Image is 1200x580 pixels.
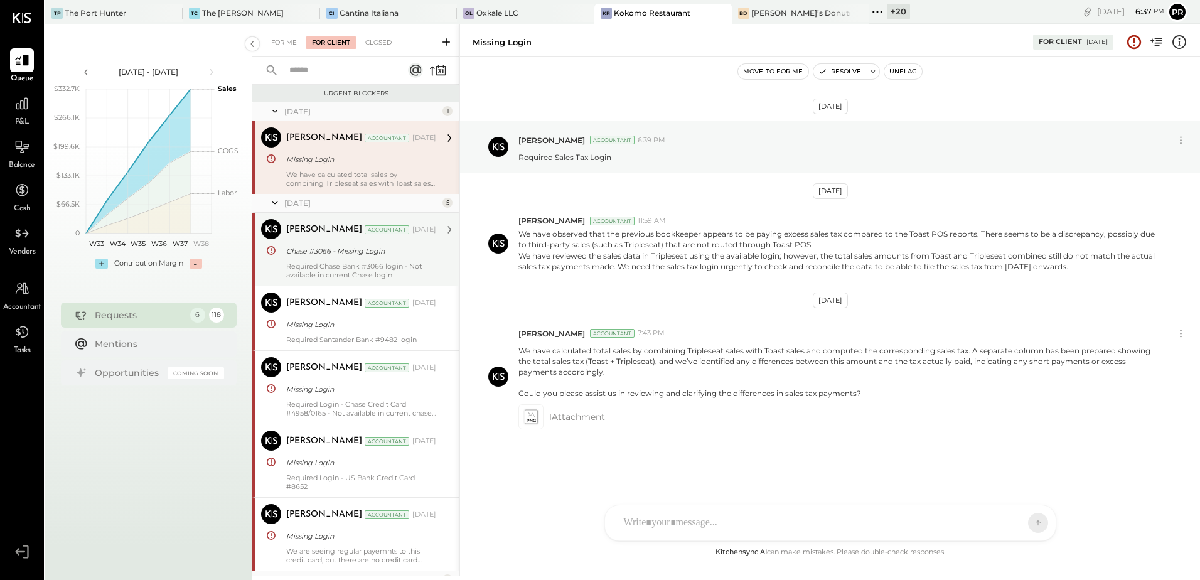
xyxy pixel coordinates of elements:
[738,8,749,19] div: BD
[286,508,362,521] div: [PERSON_NAME]
[476,8,518,18] div: Oxkale LLC
[202,8,284,18] div: The [PERSON_NAME]
[518,215,585,226] span: [PERSON_NAME]
[884,64,922,79] button: Unflag
[95,338,218,350] div: Mentions
[1,277,43,313] a: Accountant
[3,302,41,313] span: Accountant
[365,299,409,308] div: Accountant
[88,239,104,248] text: W33
[286,362,362,374] div: [PERSON_NAME]
[813,64,866,79] button: Resolve
[54,84,80,93] text: $332.7K
[1,320,43,357] a: Tasks
[190,308,205,323] div: 6
[326,8,338,19] div: CI
[614,8,690,18] div: Kokomo Restaurant
[14,345,31,357] span: Tasks
[286,335,436,344] div: Required Santander Bank #9482 login
[286,456,432,469] div: Missing Login
[1167,2,1187,22] button: Pr
[286,223,362,236] div: [PERSON_NAME]
[265,36,303,49] div: For Me
[518,345,1157,399] p: We have calculated total sales by combining Tripleseat sales with Toast sales and computed the co...
[53,142,80,151] text: $199.6K
[1,222,43,258] a: Vendors
[412,436,436,446] div: [DATE]
[306,36,356,49] div: For Client
[590,329,635,338] div: Accountant
[286,547,436,564] div: We are seeing regular payemnts to this credit card, but there are no credit card transactions bei...
[190,259,202,269] div: -
[286,435,362,448] div: [PERSON_NAME]
[473,36,532,48] div: Missing Login
[813,183,848,199] div: [DATE]
[813,293,848,308] div: [DATE]
[442,198,453,208] div: 5
[549,404,605,429] span: 1 Attachment
[359,36,398,49] div: Closed
[1,135,43,171] a: Balance
[1,48,43,85] a: Queue
[95,309,184,321] div: Requests
[365,437,409,446] div: Accountant
[365,225,409,234] div: Accountant
[590,217,635,225] div: Accountant
[11,73,34,85] span: Queue
[75,228,80,237] text: 0
[412,133,436,143] div: [DATE]
[218,188,237,197] text: Labor
[286,262,436,279] div: Required Chase Bank #3066 login - Not available in current Chase login
[412,363,436,373] div: [DATE]
[284,106,439,117] div: [DATE]
[518,328,585,339] span: [PERSON_NAME]
[518,228,1157,272] p: We have observed that the previous bookkeeper appears to be paying excess sales tax compared to t...
[218,84,237,93] text: Sales
[1,92,43,128] a: P&L
[286,297,362,309] div: [PERSON_NAME]
[738,64,808,79] button: Move to for me
[365,363,409,372] div: Accountant
[590,136,635,144] div: Accountant
[1086,38,1108,46] div: [DATE]
[286,400,436,417] div: Required Login - Chase Credit Card #4958/0165 - Not available in current chase login
[9,160,35,171] span: Balance
[284,198,439,208] div: [DATE]
[14,203,30,215] span: Cash
[518,152,611,163] p: Required Sales Tax Login
[601,8,612,19] div: KR
[15,117,29,128] span: P&L
[131,239,146,248] text: W35
[887,4,910,19] div: + 20
[1081,5,1094,18] div: copy link
[51,8,63,19] div: TP
[189,8,200,19] div: TC
[95,367,161,379] div: Opportunities
[412,510,436,520] div: [DATE]
[168,367,224,379] div: Coming Soon
[286,318,432,331] div: Missing Login
[218,146,238,155] text: COGS
[95,259,108,269] div: +
[813,99,848,114] div: [DATE]
[286,383,432,395] div: Missing Login
[9,247,36,258] span: Vendors
[638,216,666,226] span: 11:59 AM
[54,113,80,122] text: $266.1K
[56,200,80,208] text: $66.5K
[638,328,665,338] span: 7:43 PM
[151,239,167,248] text: W36
[65,8,126,18] div: The Port Hunter
[173,239,188,248] text: W37
[286,473,436,491] div: Required Login - US Bank Credit Card #8652
[1,178,43,215] a: Cash
[638,136,665,146] span: 6:39 PM
[286,245,432,257] div: Chase #3066 - Missing Login
[95,67,202,77] div: [DATE] - [DATE]
[518,135,585,146] span: [PERSON_NAME]
[286,530,432,542] div: Missing Login
[286,132,362,144] div: [PERSON_NAME]
[1097,6,1164,18] div: [DATE]
[193,239,208,248] text: W38
[412,225,436,235] div: [DATE]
